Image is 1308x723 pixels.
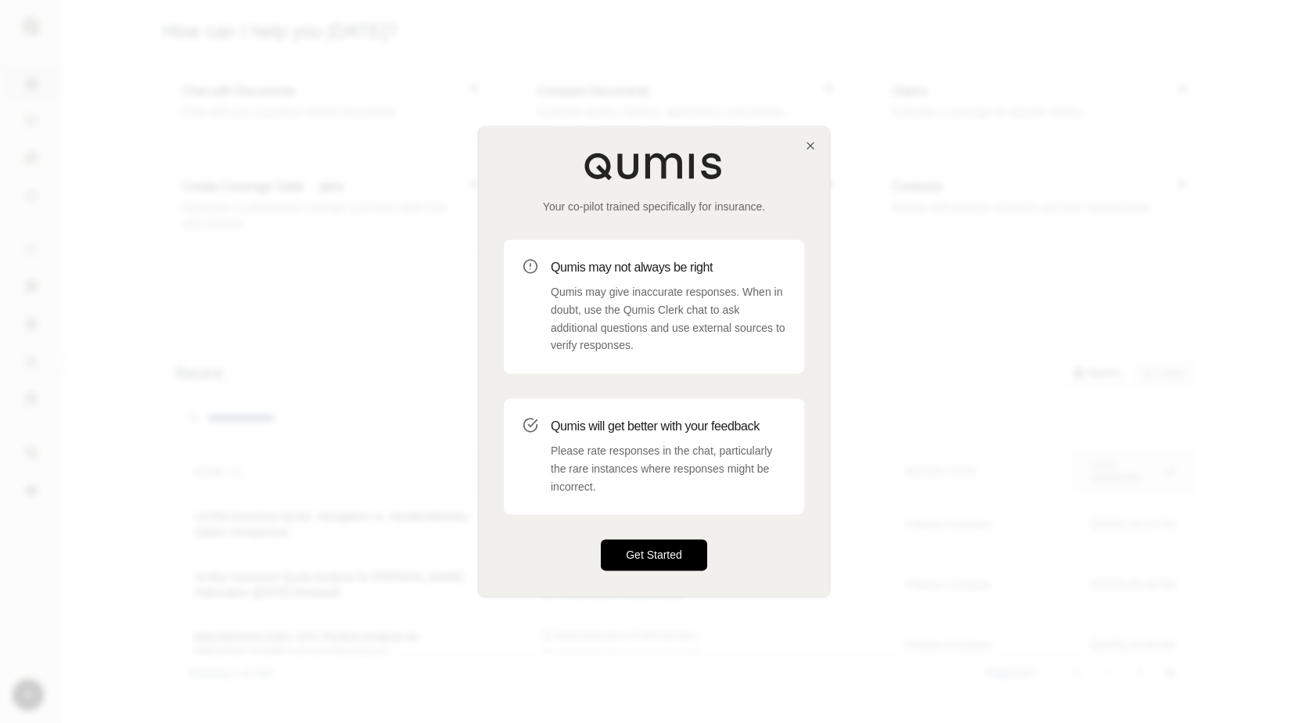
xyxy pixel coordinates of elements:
img: Qumis Logo [584,152,724,180]
p: Qumis may give inaccurate responses. When in doubt, use the Qumis Clerk chat to ask additional qu... [551,283,785,354]
h3: Qumis may not always be right [551,258,785,277]
p: Please rate responses in the chat, particularly the rare instances where responses might be incor... [551,442,785,495]
p: Your co-pilot trained specifically for insurance. [504,199,804,214]
h3: Qumis will get better with your feedback [551,417,785,436]
button: Get Started [601,540,707,571]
